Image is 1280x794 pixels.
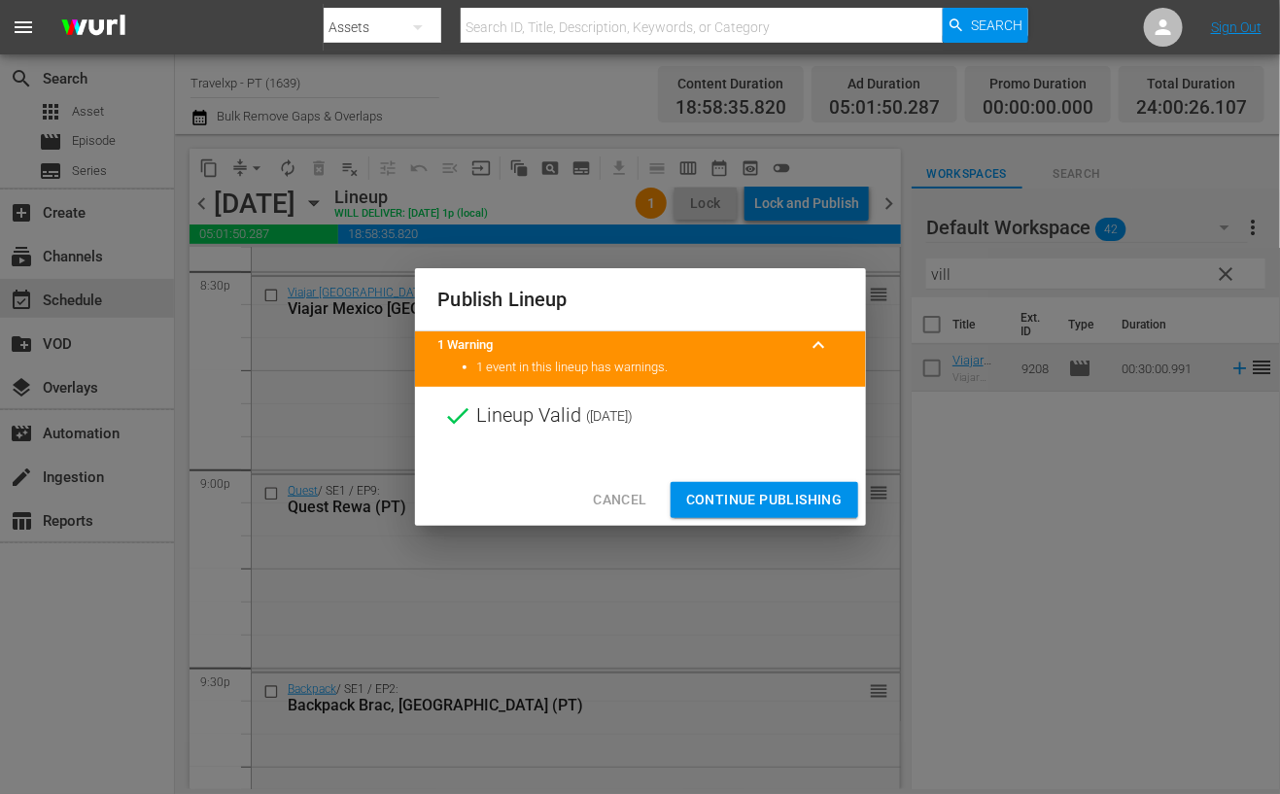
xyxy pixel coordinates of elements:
button: keyboard_arrow_up [796,322,843,368]
span: Cancel [593,488,646,512]
span: ( [DATE] ) [587,401,634,431]
title: 1 Warning [438,336,796,355]
span: keyboard_arrow_up [808,333,831,357]
div: Lineup Valid [415,387,866,445]
span: menu [12,16,35,39]
span: Continue Publishing [686,488,843,512]
span: Search [971,8,1022,43]
button: Continue Publishing [671,482,858,518]
a: Sign Out [1211,19,1262,35]
button: Cancel [577,482,662,518]
img: ans4CAIJ8jUAAAAAAAAAAAAAAAAAAAAAAAAgQb4GAAAAAAAAAAAAAAAAAAAAAAAAJMjXAAAAAAAAAAAAAAAAAAAAAAAAgAT5G... [47,5,140,51]
h2: Publish Lineup [438,284,843,315]
li: 1 event in this lineup has warnings. [477,359,843,377]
